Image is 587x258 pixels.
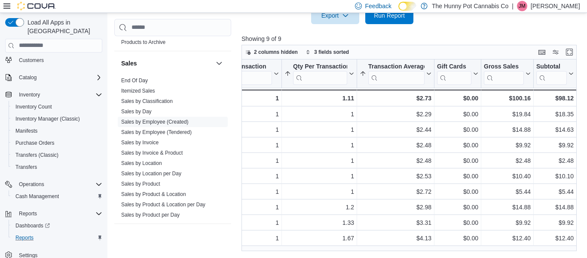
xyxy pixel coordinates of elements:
span: Reports [15,234,34,241]
div: 1 [204,218,279,228]
p: | [512,1,514,11]
a: Manifests [12,126,41,136]
div: 1.11 [284,93,354,103]
div: Transaction Average [368,63,425,71]
span: Sales by Employee (Created) [121,118,189,125]
div: $5.44 [484,187,531,197]
a: Sales by Invoice & Product [121,150,183,156]
a: Cash Management [12,191,62,202]
a: Itemized Sales [121,88,155,94]
div: $9.92 [484,218,531,228]
a: Sales by Employee (Created) [121,119,189,125]
span: End Of Day [121,77,148,84]
button: Gross Sales [484,63,531,85]
div: $14.88 [536,202,574,212]
button: Gift Cards [437,63,478,85]
a: Sales by Day [121,109,152,115]
div: 1 [204,202,279,212]
button: Catalog [2,71,106,84]
div: $14.63 [536,124,574,135]
span: Export [316,7,354,24]
button: Operations [2,178,106,190]
span: Inventory [19,91,40,98]
div: $2.98 [360,202,431,212]
button: Inventory [15,90,43,100]
div: 1 [204,171,279,181]
div: 1.33 [284,218,354,228]
span: Products to Archive [121,39,165,46]
a: Inventory Manager (Classic) [12,114,83,124]
a: Sales by Product & Location [121,191,186,197]
button: Reports [2,208,106,220]
span: Catalog [15,72,102,83]
div: $9.92 [536,140,574,150]
span: Catalog [19,74,37,81]
span: Reports [12,233,102,243]
div: $2.48 [360,140,431,150]
span: Purchase Orders [15,140,55,146]
div: $98.12 [536,93,574,103]
div: 1 [284,155,354,166]
span: Manifests [15,127,37,134]
span: JM [519,1,526,11]
div: $0.00 [437,140,478,150]
span: Inventory Count [15,103,52,110]
button: Cash Management [9,190,106,202]
button: Enter fullscreen [564,47,575,57]
div: Qty Per Transaction [293,63,347,71]
button: Items Per Transaction [204,63,279,85]
div: 1 [204,93,279,103]
div: $0.00 [437,218,478,228]
span: Dashboards [12,221,102,231]
div: 1 [284,124,354,135]
a: Purchase Orders [12,138,58,148]
a: Inventory Count [12,102,55,112]
img: Cova [17,2,56,10]
button: Qty Per Transaction [284,63,354,85]
span: Sales by Invoice & Product [121,149,183,156]
span: Dashboards [15,222,50,229]
span: Inventory Manager (Classic) [15,115,80,122]
a: Customers [15,55,47,65]
span: Transfers (Classic) [15,152,58,159]
div: $10.40 [484,171,531,181]
span: Inventory [15,90,102,100]
button: Transaction Average [360,63,431,85]
div: $12.40 [536,233,574,243]
div: Gift Cards [437,63,471,71]
div: Transaction Average [368,63,425,85]
a: End Of Day [121,78,148,84]
a: Sales by Product & Location per Day [121,202,205,208]
div: $10.10 [536,171,574,181]
div: $14.88 [484,202,531,212]
span: Reports [15,208,102,219]
div: Gross Sales [484,63,524,71]
span: Customers [19,57,44,64]
div: Subtotal [536,63,567,85]
div: $2.48 [484,155,531,166]
div: 1 [204,109,279,119]
span: Transfers [15,164,37,171]
a: Sales by Employee (Tendered) [121,129,192,135]
div: Products [114,27,231,51]
a: Transfers (Classic) [12,150,62,160]
div: $2.29 [360,109,431,119]
button: Reports [9,232,106,244]
button: Customers [2,53,106,66]
div: $2.53 [360,171,431,181]
a: Transfers [12,162,40,172]
h3: Sales [121,59,137,68]
button: Transfers [9,161,106,173]
span: Manifests [12,126,102,136]
a: Products to Archive [121,39,165,45]
span: Cash Management [12,191,102,202]
div: 1 [284,187,354,197]
span: Sales by Location [121,160,162,167]
div: 1 [284,109,354,119]
a: Sales by Product [121,181,160,187]
div: $2.48 [536,155,574,166]
div: $12.40 [484,233,531,243]
div: $19.84 [484,109,531,119]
